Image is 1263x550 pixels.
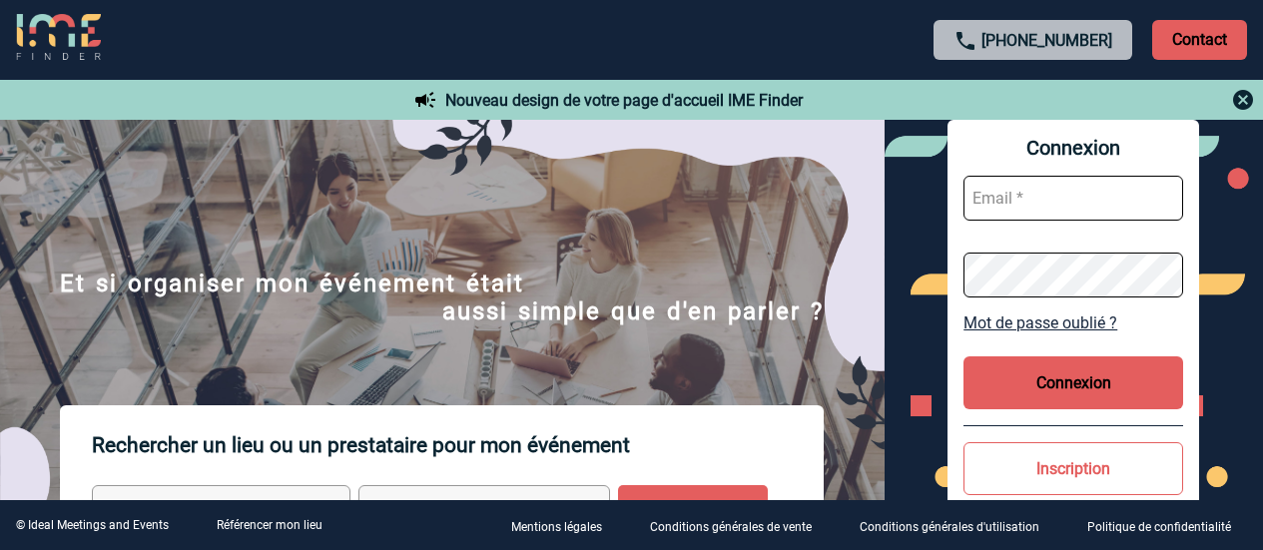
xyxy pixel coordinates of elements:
[981,31,1112,50] a: [PHONE_NUMBER]
[511,520,602,534] p: Mentions légales
[634,516,844,535] a: Conditions générales de vente
[860,520,1039,534] p: Conditions générales d'utilisation
[963,442,1183,495] button: Inscription
[963,136,1183,160] span: Connexion
[1071,516,1263,535] a: Politique de confidentialité
[650,520,812,534] p: Conditions générales de vente
[844,516,1071,535] a: Conditions générales d'utilisation
[16,518,169,532] div: © Ideal Meetings and Events
[1087,520,1231,534] p: Politique de confidentialité
[217,518,322,532] a: Référencer mon lieu
[963,176,1183,221] input: Email *
[495,516,634,535] a: Mentions légales
[953,29,977,53] img: call-24-px.png
[618,485,768,541] input: Rechercher
[92,405,824,485] p: Rechercher un lieu ou un prestataire pour mon événement
[1152,20,1247,60] p: Contact
[963,313,1183,332] a: Mot de passe oublié ?
[963,356,1183,409] button: Connexion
